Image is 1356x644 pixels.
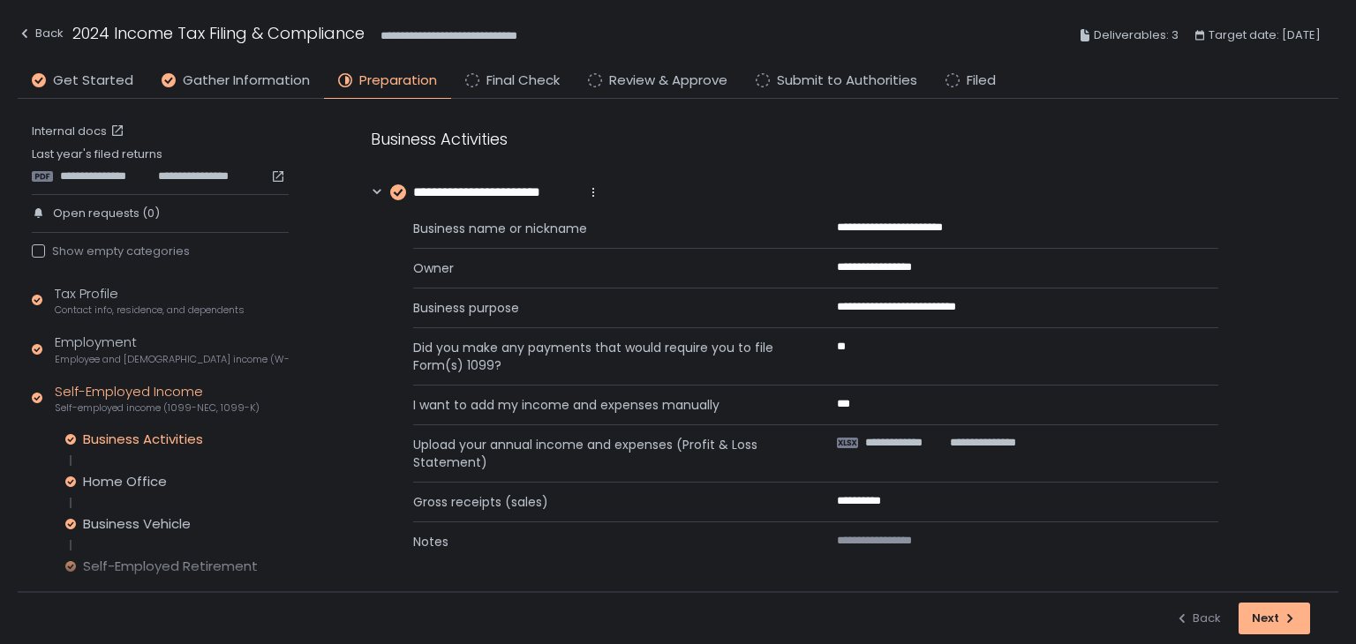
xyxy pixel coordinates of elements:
[1209,25,1321,46] span: Target date: [DATE]
[1239,603,1310,634] button: Next
[413,220,795,237] span: Business name or nickname
[371,127,1218,151] div: Business Activities
[53,206,160,221] span: Open requests (0)
[53,71,133,91] span: Get Started
[967,71,996,91] span: Filed
[413,396,795,414] span: I want to add my income and expenses manually
[1252,610,1297,626] div: Next
[55,284,245,318] div: Tax Profile
[413,533,795,550] span: Notes
[83,515,191,533] div: Business Vehicle
[55,382,260,416] div: Self-Employed Income
[72,21,365,45] h1: 2024 Income Tax Filing & Compliance
[413,299,795,317] span: Business purpose
[609,71,727,91] span: Review & Approve
[1175,610,1221,626] div: Back
[83,431,203,448] div: Business Activities
[55,303,245,317] span: Contact info, residence, and dependents
[55,333,289,366] div: Employment
[413,493,795,511] span: Gross receipts (sales)
[359,71,437,91] span: Preparation
[413,259,795,277] span: Owner
[413,339,795,374] span: Did you make any payments that would require you to file Form(s) 1099?
[486,71,560,91] span: Final Check
[32,146,289,183] div: Last year's filed returns
[32,124,128,139] a: Internal docs
[777,71,917,91] span: Submit to Authorities
[83,558,258,575] div: Self-Employed Retirement
[18,21,64,50] button: Back
[413,436,795,471] span: Upload your annual income and expenses (Profit & Loss Statement)
[1175,603,1221,634] button: Back
[55,401,260,415] span: Self-employed income (1099-NEC, 1099-K)
[1094,25,1179,46] span: Deliverables: 3
[18,23,64,44] div: Back
[55,353,289,366] span: Employee and [DEMOGRAPHIC_DATA] income (W-2s)
[183,71,310,91] span: Gather Information
[83,473,167,490] div: Home Office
